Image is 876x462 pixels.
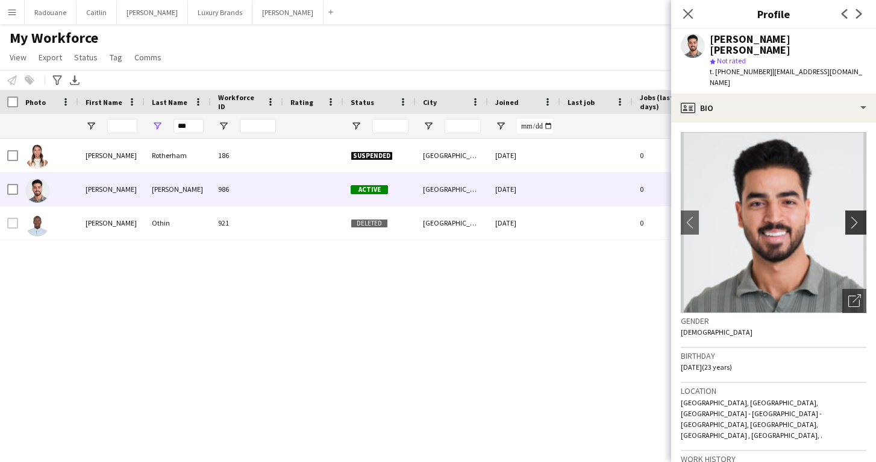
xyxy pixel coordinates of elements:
[25,98,46,107] span: Photo
[117,1,188,24] button: [PERSON_NAME]
[39,52,62,63] span: Export
[423,98,437,107] span: City
[7,218,18,229] input: Row Selection is disabled for this row (unchecked)
[488,139,560,172] div: [DATE]
[152,98,187,107] span: Last Name
[351,98,374,107] span: Status
[681,350,866,361] h3: Birthday
[145,206,211,239] div: Othin
[710,67,862,87] span: | [EMAIL_ADDRESS][DOMAIN_NAME]
[842,289,866,313] div: Open photos pop-in
[416,139,488,172] div: [GEOGRAPHIC_DATA]
[5,49,31,65] a: View
[105,49,127,65] a: Tag
[488,206,560,239] div: [DATE]
[77,1,117,24] button: Caitlin
[416,172,488,206] div: [GEOGRAPHIC_DATA] , [GEOGRAPHIC_DATA]
[86,121,96,131] button: Open Filter Menu
[351,219,388,228] span: Deleted
[633,172,711,206] div: 0
[488,172,560,206] div: [DATE]
[25,212,49,236] img: Obed Othin
[290,98,313,107] span: Rating
[34,49,67,65] a: Export
[86,98,122,107] span: First Name
[145,139,211,172] div: Rotherham
[416,206,488,239] div: [GEOGRAPHIC_DATA]
[69,49,102,65] a: Status
[107,119,137,133] input: First Name Filter Input
[681,398,822,440] span: [GEOGRAPHIC_DATA], [GEOGRAPHIC_DATA],[GEOGRAPHIC_DATA] - [GEOGRAPHIC_DATA] - [GEOGRAPHIC_DATA], [...
[152,121,163,131] button: Open Filter Menu
[67,73,82,87] app-action-btn: Export XLSX
[681,315,866,326] h3: Gender
[130,49,166,65] a: Comms
[25,145,49,169] img: Becky Rotherham
[681,385,866,396] h3: Location
[10,29,98,47] span: My Workforce
[681,328,752,337] span: [DEMOGRAPHIC_DATA]
[568,98,595,107] span: Last job
[423,121,434,131] button: Open Filter Menu
[110,52,122,63] span: Tag
[78,206,145,239] div: [PERSON_NAME]
[351,121,361,131] button: Open Filter Menu
[351,151,393,160] span: Suspended
[188,1,252,24] button: Luxury Brands
[211,172,283,206] div: 986
[240,119,276,133] input: Workforce ID Filter Input
[74,52,98,63] span: Status
[145,172,211,206] div: [PERSON_NAME]
[372,119,408,133] input: Status Filter Input
[640,93,689,111] span: Jobs (last 90 days)
[78,172,145,206] div: [PERSON_NAME]
[633,206,711,239] div: 0
[495,121,506,131] button: Open Filter Menu
[517,119,553,133] input: Joined Filter Input
[351,185,388,194] span: Active
[50,73,64,87] app-action-btn: Advanced filters
[218,93,261,111] span: Workforce ID
[211,139,283,172] div: 186
[10,52,27,63] span: View
[211,206,283,239] div: 921
[78,139,145,172] div: [PERSON_NAME]
[252,1,324,24] button: [PERSON_NAME]
[671,93,876,122] div: Bio
[633,139,711,172] div: 0
[174,119,204,133] input: Last Name Filter Input
[445,119,481,133] input: City Filter Input
[671,6,876,22] h3: Profile
[717,56,746,65] span: Not rated
[710,67,772,76] span: t. [PHONE_NUMBER]
[25,1,77,24] button: Radouane
[218,121,229,131] button: Open Filter Menu
[134,52,161,63] span: Comms
[681,132,866,313] img: Crew avatar or photo
[710,34,866,55] div: [PERSON_NAME] [PERSON_NAME]
[25,179,49,203] img: Mohammad Abu Othman
[495,98,519,107] span: Joined
[681,362,732,372] span: [DATE] (23 years)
